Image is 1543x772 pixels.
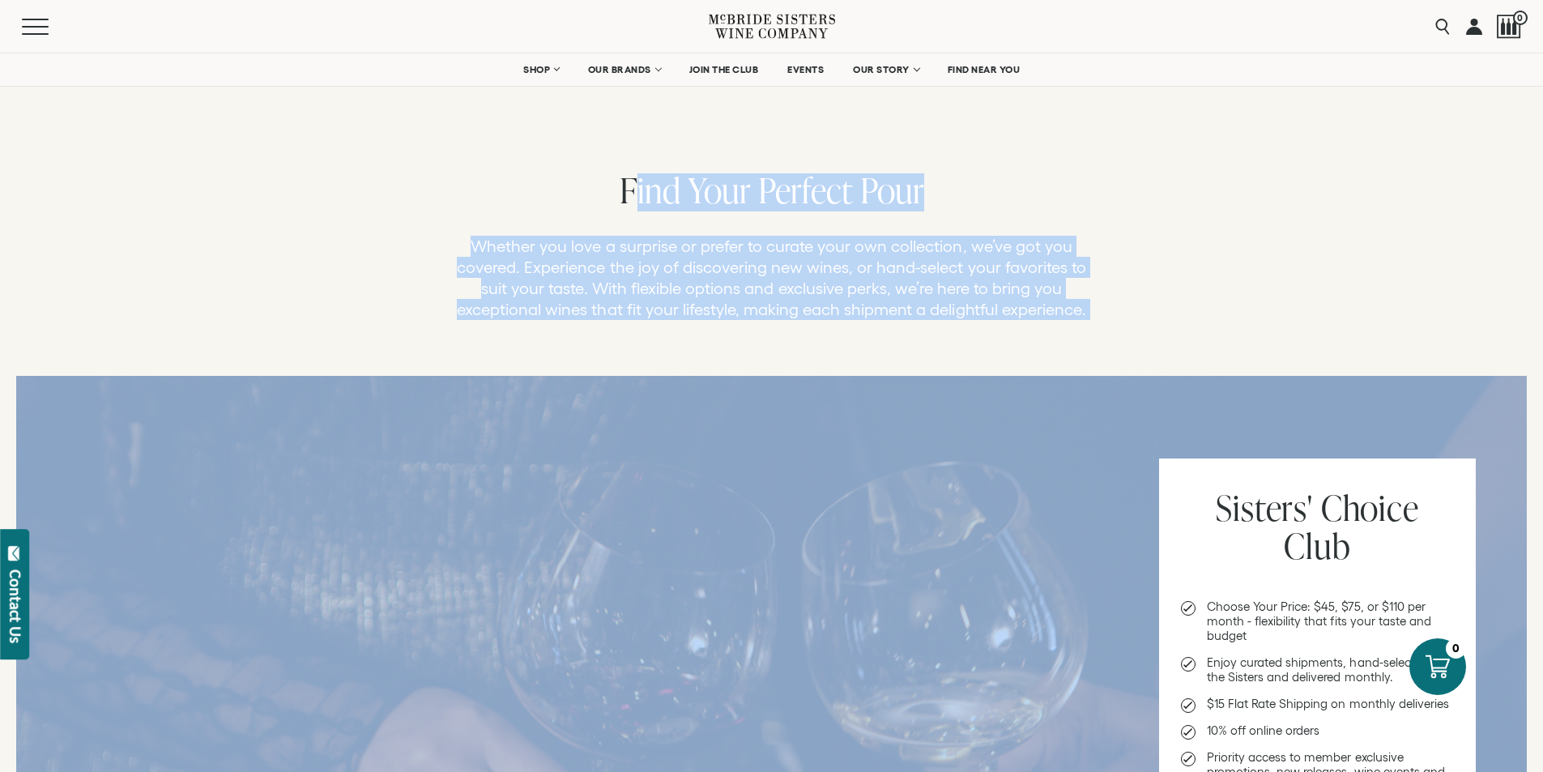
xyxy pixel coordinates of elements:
[620,166,680,214] span: Find
[853,64,910,75] span: OUR STORY
[688,166,751,214] span: Your
[1513,11,1528,25] span: 0
[860,166,924,214] span: Pour
[1181,655,1454,685] li: Enjoy curated shipments, hand-selected by the Sisters and delivered monthly.
[1181,697,1454,711] li: $15 Flat Rate Shipping on monthly deliveries
[7,569,23,643] div: Contact Us
[22,19,80,35] button: Mobile Menu Trigger
[1181,723,1454,738] li: 10% off online orders
[689,64,759,75] span: JOIN THE CLUB
[1446,638,1466,659] div: 0
[1284,522,1350,569] span: Club
[1181,599,1454,643] li: Choose Your Price: $45, $75, or $110 per month - flexibility that fits your taste and budget
[777,53,834,86] a: EVENTS
[1321,484,1419,531] span: Choice
[842,53,929,86] a: OUR STORY
[578,53,671,86] a: OUR BRANDS
[1216,484,1313,531] span: Sisters'
[937,53,1031,86] a: FIND NEAR YOU
[948,64,1021,75] span: FIND NEAR YOU
[513,53,569,86] a: SHOP
[588,64,651,75] span: OUR BRANDS
[448,236,1096,320] p: Whether you love a surprise or prefer to curate your own collection, we’ve got you covered. Exper...
[787,64,824,75] span: EVENTS
[523,64,551,75] span: SHOP
[679,53,769,86] a: JOIN THE CLUB
[758,166,853,214] span: Perfect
